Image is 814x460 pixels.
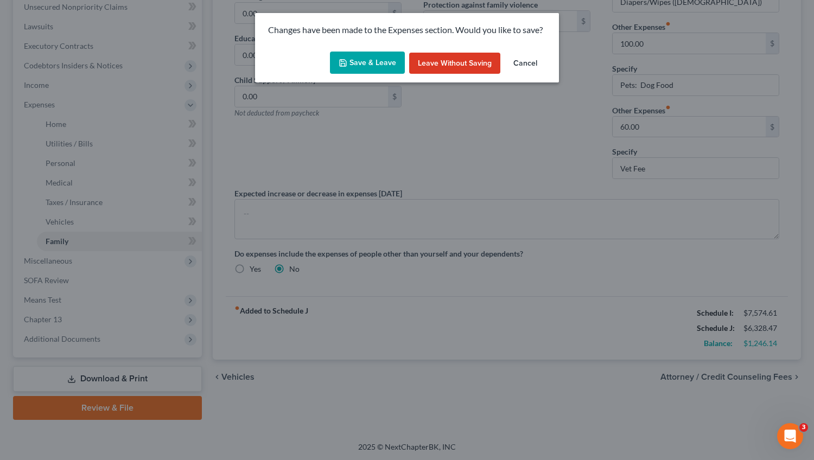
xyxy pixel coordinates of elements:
[268,24,546,36] p: Changes have been made to the Expenses section. Would you like to save?
[409,53,500,74] button: Leave without Saving
[799,423,808,432] span: 3
[777,423,803,449] iframe: Intercom live chat
[330,52,405,74] button: Save & Leave
[505,53,546,74] button: Cancel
